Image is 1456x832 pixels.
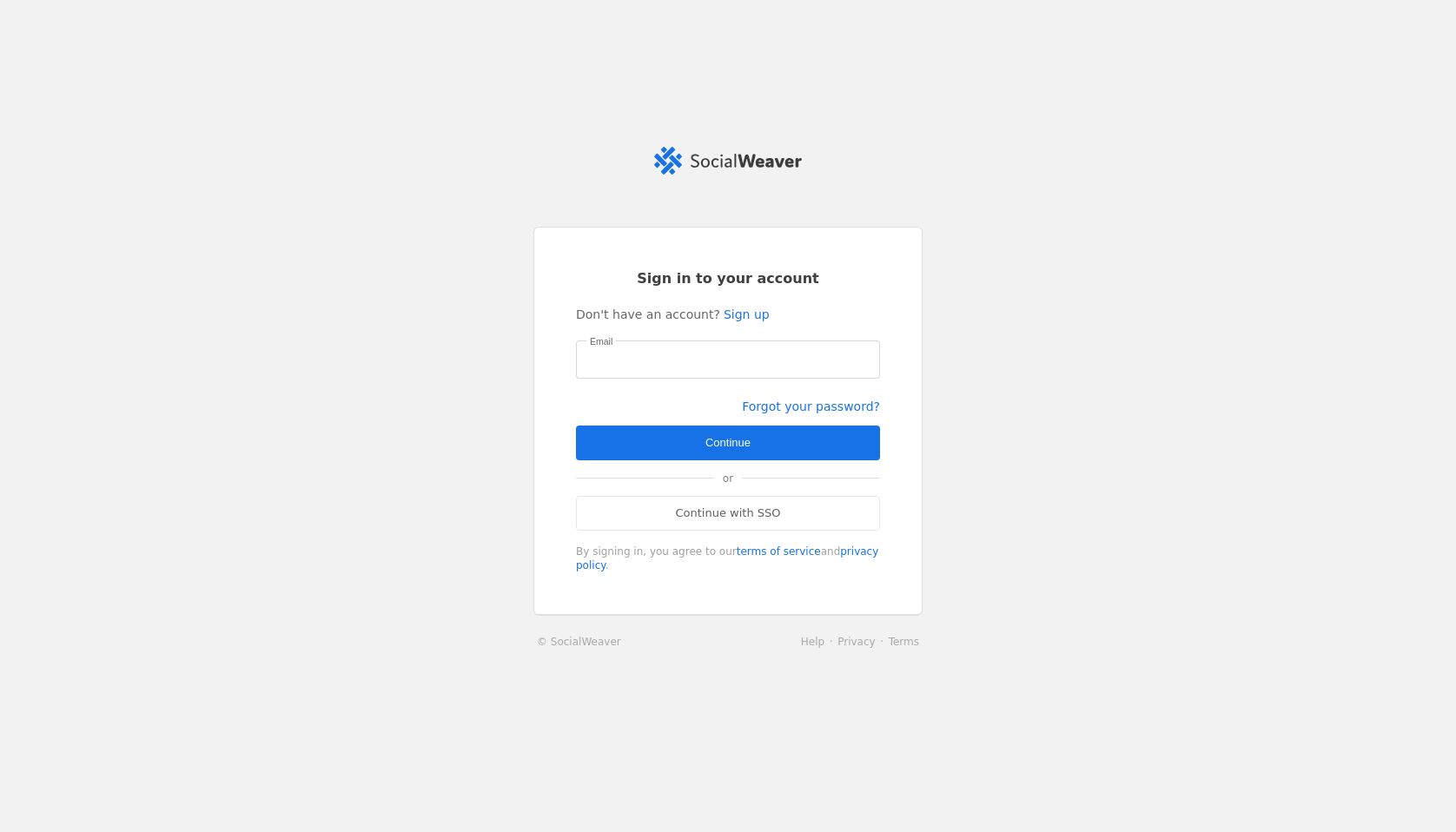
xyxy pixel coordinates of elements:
[590,349,866,370] input: Email
[576,545,878,571] a: privacy policy
[576,545,880,572] div: By signing in, you agree to our and .
[705,434,751,452] span: Continue
[590,333,612,349] mat-label: Email
[714,461,742,496] span: or
[724,306,770,323] a: Sign up
[876,633,889,650] li: ·
[889,636,919,648] a: Terms
[576,306,720,323] span: Don't have an account?
[576,426,880,460] button: Continue
[637,269,819,288] span: Sign in to your account
[801,636,824,648] a: Help
[737,545,821,558] a: terms of service
[824,633,837,650] li: ·
[742,399,880,413] a: Forgot your password?
[537,633,621,650] a: © SocialWeaver
[576,496,880,531] a: Continue with SSO
[837,636,875,648] a: Privacy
